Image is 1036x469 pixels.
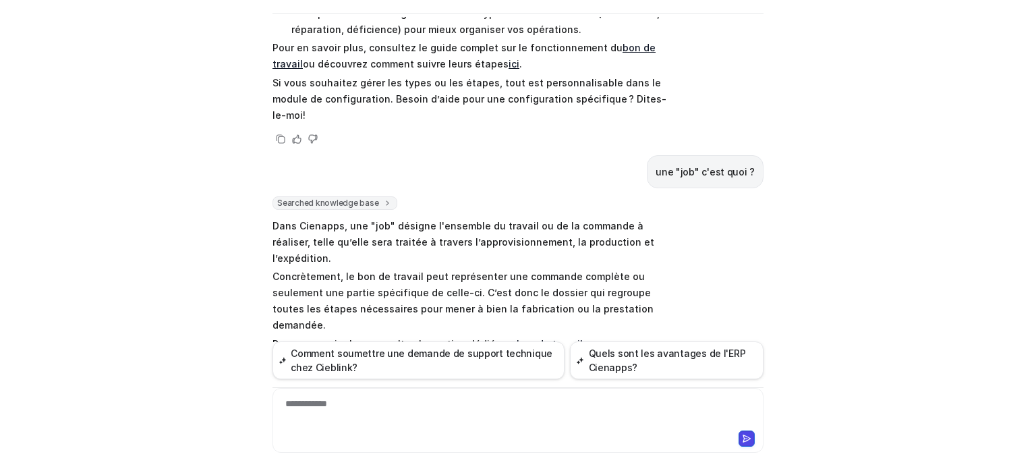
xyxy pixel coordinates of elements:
[272,269,667,333] p: Concrètement, le bon de travail peut représenter une commande complète ou seulement une partie sp...
[272,341,565,379] button: Comment soumettre une demande de support technique chez Cieblink?
[272,75,667,123] p: Si vous souhaitez gérer les types ou les étapes, tout est personnalisable dans le module de confi...
[272,40,667,72] p: Pour en savoir plus, consultez le guide complet sur le fonctionnement du ou découvrez comment sui...
[272,196,397,210] span: Searched knowledge base
[656,164,755,180] p: une "job" c'est quoi ?
[509,58,519,70] a: ici
[287,5,667,38] li: Il est possible de configurer différents types de bons de travail (ex. : service, réparation, déf...
[517,338,583,350] a: bon de travail
[570,341,764,379] button: Quels sont les avantages de l'ERP Cienapps?
[272,336,667,352] p: Pour en savoir plus, consultez la section dédiée au .
[272,218,667,267] p: Dans Cienapps, une "job" désigne l'ensemble du travail ou de la commande à réaliser, telle qu’ell...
